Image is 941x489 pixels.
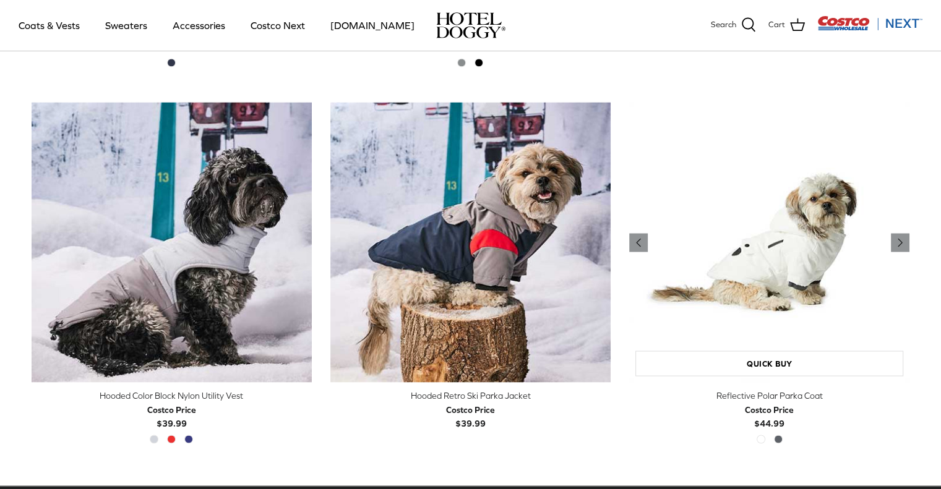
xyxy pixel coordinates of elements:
div: Costco Price [147,402,196,416]
a: Reflective Polar Parka Coat Costco Price$44.99 [629,388,909,430]
a: Costco Next [239,4,316,46]
img: Costco Next [817,15,922,31]
a: Reflective Polar Parka Coat [629,102,909,382]
div: Costco Price [446,402,495,416]
div: Reflective Polar Parka Coat [629,388,909,402]
div: Hooded Retro Ski Parka Jacket [330,388,611,402]
a: Sweaters [94,4,158,46]
a: [DOMAIN_NAME] [319,4,426,46]
b: $44.99 [745,402,794,428]
a: Hooded Retro Ski Parka Jacket Costco Price$39.99 [330,388,611,430]
a: Hooded Color Block Nylon Utility Vest [32,102,312,382]
a: Accessories [161,4,236,46]
span: Cart [768,19,785,32]
a: Search [711,17,756,33]
a: Previous [891,233,909,252]
a: Hooded Retro Ski Parka Jacket [330,102,611,382]
div: Hooded Color Block Nylon Utility Vest [32,388,312,402]
a: Previous [629,233,648,252]
a: Hooded Color Block Nylon Utility Vest Costco Price$39.99 [32,388,312,430]
a: Quick buy [635,351,903,376]
img: hoteldoggycom [436,12,505,38]
b: $39.99 [446,402,495,428]
b: $39.99 [147,402,196,428]
a: Visit Costco Next [817,23,922,33]
a: Cart [768,17,805,33]
a: Coats & Vests [7,4,91,46]
div: Costco Price [745,402,794,416]
span: Search [711,19,736,32]
a: hoteldoggy.com hoteldoggycom [436,12,505,38]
